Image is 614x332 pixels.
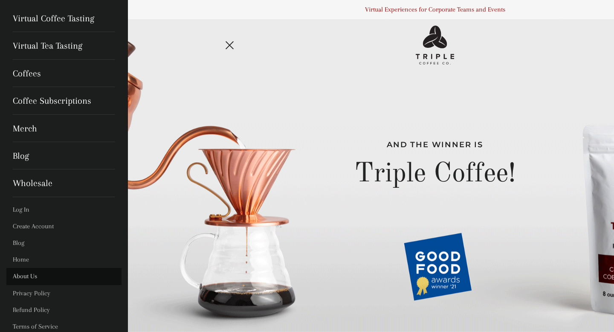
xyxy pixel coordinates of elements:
a: Virtual Coffee Tasting [6,5,122,32]
a: Refund Policy [6,302,122,318]
a: Merch [6,115,122,142]
a: Blog [6,142,122,169]
img: Triple Coffee Co - Logo [416,26,454,64]
a: Create Account [6,218,122,235]
a: Home [6,251,122,268]
a: Blog [6,235,122,251]
a: Virtual Tea Tasting [6,32,122,59]
a: Privacy Policy [6,285,122,302]
a: Coffee Subscriptions [6,87,122,114]
a: About Us [6,268,122,285]
a: Coffees [6,60,122,87]
a: Wholesale [6,169,122,197]
a: Log In [6,201,122,218]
